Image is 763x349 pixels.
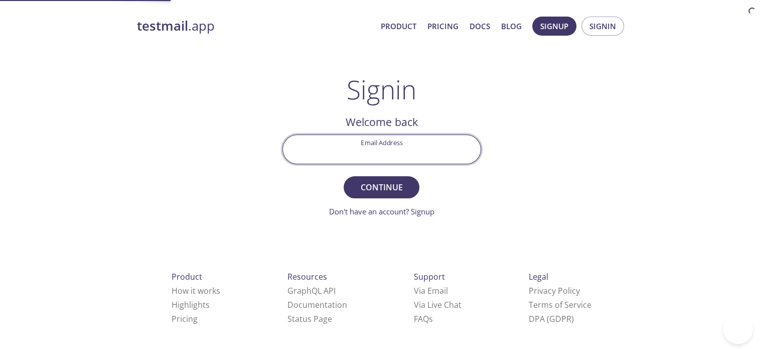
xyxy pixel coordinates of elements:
[414,271,445,282] span: Support
[172,285,220,296] a: How it works
[381,20,416,33] a: Product
[427,20,459,33] a: Pricing
[532,17,576,36] button: Signup
[501,20,522,33] a: Blog
[355,180,408,194] span: Continue
[347,74,416,104] h1: Signin
[137,18,373,35] a: testmail.app
[429,313,433,324] span: s
[137,17,188,35] strong: testmail
[172,313,198,324] a: Pricing
[414,299,462,310] a: Via Live Chat
[287,271,327,282] span: Resources
[287,285,336,296] a: GraphQL API
[529,285,580,296] a: Privacy Policy
[529,271,548,282] span: Legal
[529,299,591,310] a: Terms of Service
[287,313,332,324] a: Status Page
[723,314,753,344] iframe: Help Scout Beacon - Open
[540,20,568,33] span: Signup
[414,313,433,324] a: FAQ
[581,17,624,36] button: Signin
[172,299,210,310] a: Highlights
[287,299,347,310] a: Documentation
[414,285,448,296] a: Via Email
[172,271,202,282] span: Product
[344,176,419,198] button: Continue
[529,313,574,324] a: DPA (GDPR)
[329,206,434,216] a: Don't have an account? Signup
[282,113,481,131] h2: Welcome back
[470,20,490,33] a: Docs
[589,20,616,33] span: Signin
